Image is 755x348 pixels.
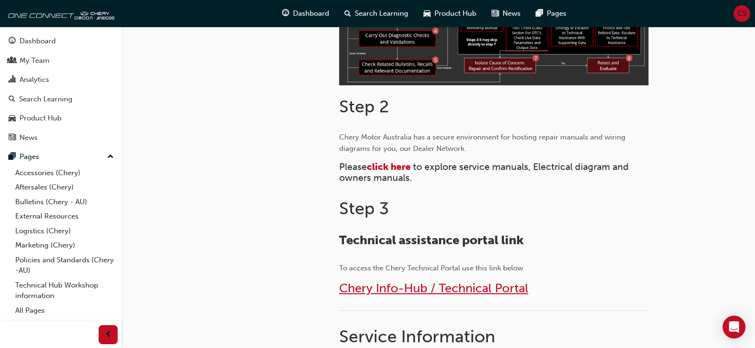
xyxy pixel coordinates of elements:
span: people-icon [9,57,16,65]
a: news-iconNews [484,4,528,23]
a: Search Learning [4,90,118,108]
div: Analytics [20,74,49,85]
a: click here [367,161,411,172]
a: guage-iconDashboard [274,4,337,23]
button: Pages [4,148,118,166]
a: Analytics [4,71,118,89]
a: All Pages [11,303,118,318]
a: Bulletins (Chery - AU) [11,195,118,209]
span: prev-icon [105,329,112,341]
span: Step 2 [339,96,389,117]
span: Step 3 [339,198,389,219]
span: pages-icon [9,153,16,161]
a: Dashboard [4,32,118,50]
a: Technical Hub Workshop information [11,278,118,303]
div: Dashboard [20,36,56,47]
span: pages-icon [536,8,543,20]
button: DashboardMy TeamAnalyticsSearch LearningProduct HubNews [4,30,118,148]
span: To access the Chery Technical Portal use this link below [339,264,523,272]
div: Pages [20,151,39,162]
span: up-icon [107,151,114,163]
span: News [503,8,521,19]
button: CS [734,5,750,22]
span: Pages [547,8,566,19]
a: My Team [4,52,118,70]
span: news-icon [9,134,16,142]
div: My Team [20,55,50,66]
a: Product Hub [4,109,118,127]
span: Dashboard [293,8,329,19]
a: search-iconSearch Learning [337,4,416,23]
a: News [4,129,118,147]
span: chart-icon [9,76,16,84]
a: car-iconProduct Hub [416,4,484,23]
a: Logistics (Chery) [11,224,118,239]
span: to explore service manuals, Electrical diagram and owners manuals. [339,161,631,183]
span: car-icon [9,114,16,123]
span: Service Information [339,326,495,347]
span: Chery Motor Australia has a secure environment for hosting repair manuals and wiring diagrams for... [339,133,627,153]
a: Accessories (Chery) [11,166,118,180]
div: News [20,132,38,143]
div: Open Intercom Messenger [723,316,745,338]
span: news-icon [492,8,499,20]
span: CS [737,8,746,19]
span: Please [339,161,367,172]
span: guage-icon [9,37,16,46]
a: External Resources [11,209,118,224]
span: Product Hub [434,8,476,19]
span: Search Learning [355,8,408,19]
div: Search Learning [19,94,72,105]
a: Aftersales (Chery) [11,180,118,195]
span: search-icon [344,8,351,20]
img: oneconnect [5,4,114,23]
a: Marketing (Chery) [11,238,118,253]
span: guage-icon [282,8,289,20]
span: search-icon [9,95,15,104]
a: Chery Info-Hub / Technical Portal [339,281,528,296]
div: Product Hub [20,113,61,124]
a: Policies and Standards (Chery -AU) [11,253,118,278]
a: pages-iconPages [528,4,574,23]
span: car-icon [423,8,431,20]
span: Technical assistance portal link [339,233,523,248]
